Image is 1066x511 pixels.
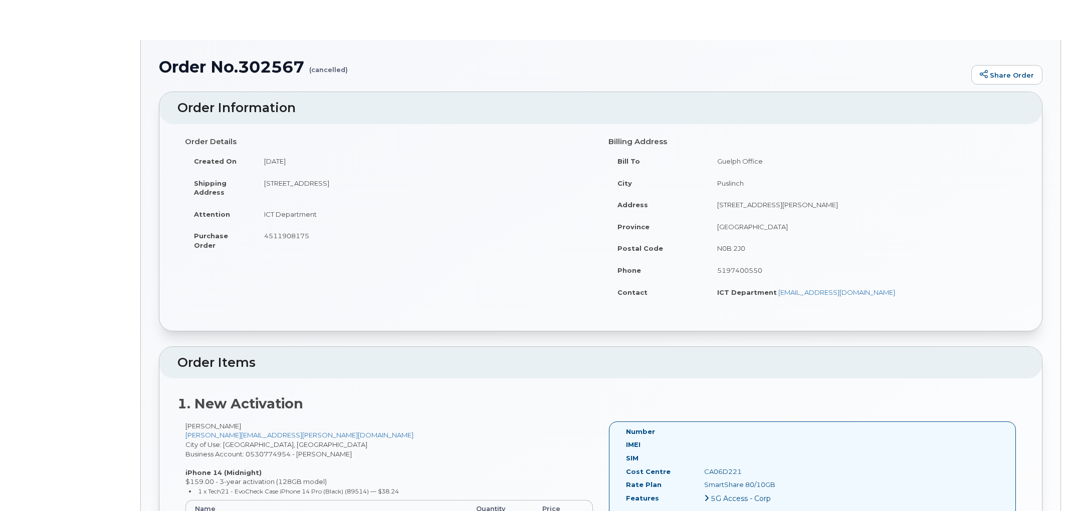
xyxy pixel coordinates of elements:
[608,138,1017,146] h4: Billing Address
[697,467,806,476] div: CA06D221
[617,201,648,209] strong: Address
[177,356,1024,370] h2: Order Items
[626,440,641,449] label: IMEI
[255,172,593,203] td: [STREET_ADDRESS]
[185,138,593,146] h4: Order Details
[198,487,399,495] small: 1 x Tech21 - EvoCheck Case iPhone 14 Pro (Black) (89514) — $38.24
[194,157,237,165] strong: Created On
[708,216,1016,238] td: [GEOGRAPHIC_DATA]
[617,244,663,252] strong: Postal Code
[177,101,1024,115] h2: Order Information
[185,468,262,476] strong: iPhone 14 (Midnight)
[708,194,1016,216] td: [STREET_ADDRESS][PERSON_NAME]
[255,150,593,172] td: [DATE]
[617,223,650,231] strong: Province
[194,210,230,218] strong: Attention
[185,431,413,439] a: [PERSON_NAME][EMAIL_ADDRESS][PERSON_NAME][DOMAIN_NAME]
[626,493,659,503] label: Features
[626,453,638,463] label: SIM
[778,288,895,296] a: [EMAIL_ADDRESS][DOMAIN_NAME]
[697,480,806,489] div: SmartShare 80/10GB
[309,58,348,74] small: (cancelled)
[617,288,648,296] strong: Contact
[708,172,1016,194] td: Puslinch
[159,58,966,76] h1: Order No.302567
[617,157,640,165] strong: Bill To
[626,480,662,489] label: Rate Plan
[617,266,641,274] strong: Phone
[971,65,1042,85] a: Share Order
[177,395,303,412] strong: 1. New Activation
[194,179,227,197] strong: Shipping Address
[708,150,1016,172] td: Guelph Office
[626,467,671,476] label: Cost Centre
[194,232,228,249] strong: Purchase Order
[617,179,632,187] strong: City
[717,288,777,296] strong: ICT Department
[711,494,771,503] span: 5G Access - Corp
[264,232,309,240] span: 4511908175
[255,203,593,225] td: ICT Department
[626,427,655,436] label: Number
[708,259,1016,281] td: 5197400550
[708,237,1016,259] td: N0B 2J0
